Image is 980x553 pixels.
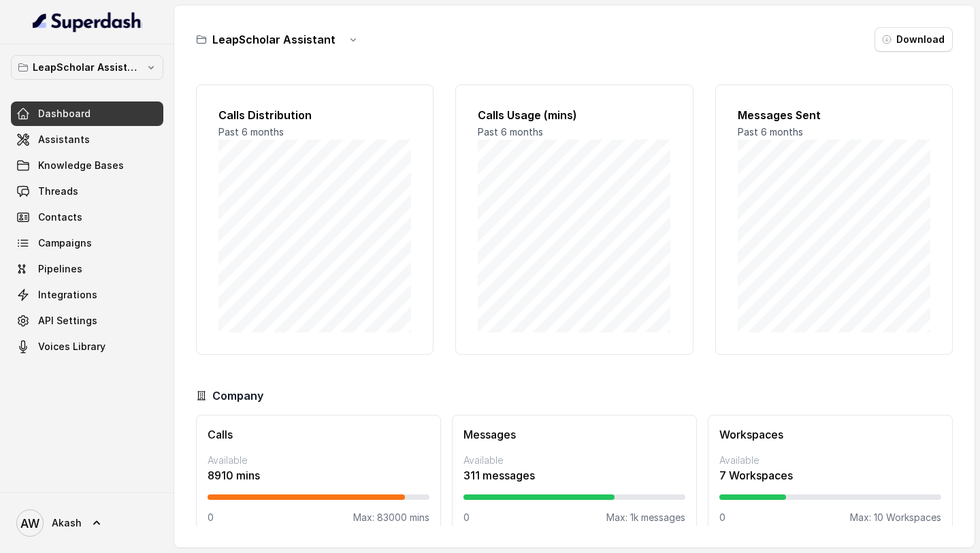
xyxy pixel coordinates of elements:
h2: Calls Distribution [218,107,411,123]
a: API Settings [11,309,163,333]
a: Pipelines [11,257,163,281]
h3: LeapScholar Assistant [212,31,336,48]
span: Campaigns [38,236,92,250]
span: Integrations [38,288,97,302]
p: 7 Workspaces [719,467,941,484]
span: Past 6 months [738,126,803,138]
p: 8910 mins [208,467,429,484]
h3: Company [212,388,263,404]
a: Assistants [11,127,163,152]
img: light.svg [33,11,142,33]
p: 311 messages [463,467,685,484]
span: Threads [38,185,78,198]
h3: Messages [463,426,685,443]
a: Campaigns [11,231,163,255]
a: Akash [11,504,163,542]
button: LeapScholar Assistant [11,55,163,80]
span: Assistants [38,133,90,146]
button: Download [875,27,953,52]
span: Past 6 months [478,126,543,138]
a: Knowledge Bases [11,153,163,178]
p: Max: 1k messages [606,511,685,524]
span: Contacts [38,210,82,224]
h2: Messages Sent [738,107,930,123]
a: Dashboard [11,101,163,126]
p: Max: 83000 mins [353,511,429,524]
text: AW [20,516,39,531]
span: Past 6 months [218,126,284,138]
p: Available [208,454,429,467]
span: Voices Library [38,340,105,353]
p: Available [463,454,685,467]
p: Max: 10 Workspaces [850,511,941,524]
p: LeapScholar Assistant [33,59,142,76]
p: Available [719,454,941,467]
h3: Calls [208,426,429,443]
span: Akash [52,516,82,530]
p: 0 [719,511,725,524]
h3: Workspaces [719,426,941,443]
h2: Calls Usage (mins) [478,107,670,123]
span: Dashboard [38,107,91,121]
a: Threads [11,179,163,204]
span: Pipelines [38,262,82,276]
a: Integrations [11,283,163,307]
span: Knowledge Bases [38,159,124,172]
span: API Settings [38,314,97,328]
p: 0 [463,511,470,524]
a: Contacts [11,205,163,230]
a: Voices Library [11,334,163,359]
p: 0 [208,511,214,524]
